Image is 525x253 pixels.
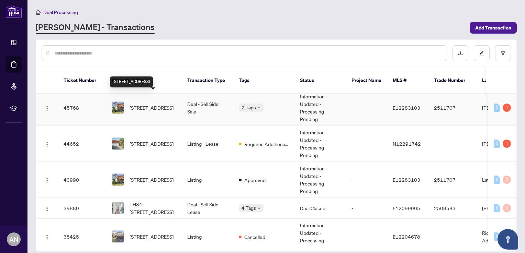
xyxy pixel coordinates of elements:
th: Tags [233,67,294,94]
span: down [257,106,261,109]
img: thumbnail-img [112,202,124,214]
img: thumbnail-img [112,102,124,113]
img: Logo [44,206,50,212]
td: Information Updated - Processing Pending [294,126,346,162]
th: Project Name [346,67,387,94]
div: 0 [494,104,500,112]
span: E12204678 [393,233,420,240]
td: 2511707 [428,90,477,126]
td: - [346,126,387,162]
img: Logo [44,178,50,183]
th: Property Address [106,67,182,94]
td: 45768 [58,90,106,126]
img: thumbnail-img [112,138,124,149]
a: [PERSON_NAME] - Transactions [36,22,155,34]
button: download [453,45,468,61]
img: Logo [44,234,50,240]
span: Approved [244,176,266,184]
span: Requires Additional Docs [244,140,289,148]
div: 0 [494,204,500,212]
span: [STREET_ADDRESS] [130,176,174,183]
div: [STREET_ADDRESS] [110,76,153,87]
td: 44652 [58,126,106,162]
th: Status [294,67,346,94]
td: 2508583 [428,198,477,219]
div: 0 [494,176,500,184]
img: Logo [44,142,50,147]
div: 0 [503,204,511,212]
th: Trade Number [428,67,477,94]
span: TH34-[STREET_ADDRESS] [130,201,176,216]
div: 0 [494,232,500,241]
div: 1 [503,104,511,112]
span: [STREET_ADDRESS] [130,140,174,147]
button: Logo [42,203,53,214]
button: Add Transaction [470,22,517,34]
button: Logo [42,174,53,185]
div: 1 [503,140,511,148]
td: - [346,90,387,126]
td: 43990 [58,162,106,198]
th: Ticket Number [58,67,106,94]
button: Logo [42,138,53,149]
img: thumbnail-img [112,231,124,242]
img: logo [5,5,22,18]
span: download [458,51,463,56]
span: E12099905 [393,205,420,211]
th: MLS # [387,67,428,94]
td: Deal Closed [294,198,346,219]
span: Deal Processing [43,9,78,15]
td: Listing - Lease [182,126,233,162]
span: 2 Tags [242,104,256,111]
button: Logo [42,231,53,242]
td: - [428,126,477,162]
span: 4 Tags [242,204,256,212]
span: Cancelled [244,233,265,241]
td: Information Updated - Processing Pending [294,90,346,126]
td: 39880 [58,198,106,219]
td: - [346,162,387,198]
button: edit [474,45,490,61]
img: thumbnail-img [112,174,124,185]
span: [STREET_ADDRESS] [130,233,174,240]
td: Information Updated - Processing Pending [294,162,346,198]
div: 0 [503,176,511,184]
span: home [36,10,41,15]
td: - [346,198,387,219]
button: filter [495,45,511,61]
span: [STREET_ADDRESS] [130,104,174,111]
img: Logo [44,106,50,111]
span: N12291742 [393,141,421,147]
span: edit [479,51,484,56]
span: Add Transaction [475,22,511,33]
th: Transaction Type [182,67,233,94]
span: filter [501,51,505,56]
td: 2511707 [428,162,477,198]
span: AN [9,234,18,244]
span: E12283103 [393,105,420,111]
button: Open asap [498,229,518,250]
td: Deal - Sell Side Lease [182,198,233,219]
td: Listing [182,162,233,198]
td: Deal - Sell Side Sale [182,90,233,126]
span: E12283103 [393,177,420,183]
div: 0 [494,140,500,148]
button: Logo [42,102,53,113]
span: down [257,206,261,210]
